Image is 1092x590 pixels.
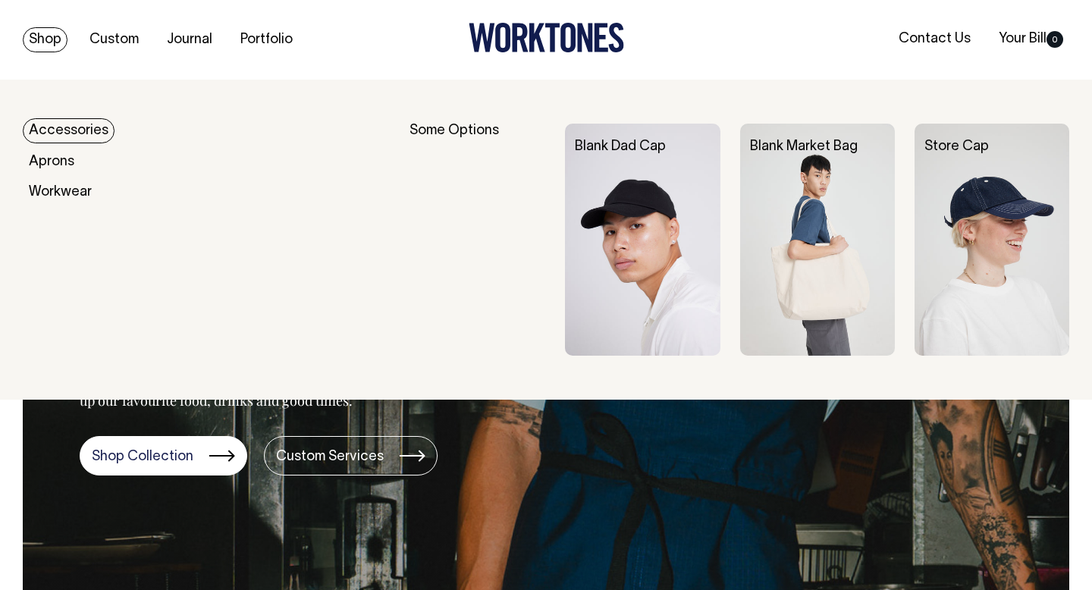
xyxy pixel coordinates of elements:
[23,180,98,205] a: Workwear
[409,124,545,356] div: Some Options
[83,27,145,52] a: Custom
[915,124,1069,356] img: Store Cap
[993,27,1069,52] a: Your Bill0
[924,140,989,153] a: Store Cap
[893,27,977,52] a: Contact Us
[565,124,720,356] img: Blank Dad Cap
[161,27,218,52] a: Journal
[1046,31,1063,48] span: 0
[23,118,115,143] a: Accessories
[23,27,67,52] a: Shop
[575,140,666,153] a: Blank Dad Cap
[264,436,438,475] a: Custom Services
[750,140,858,153] a: Blank Market Bag
[23,149,80,174] a: Aprons
[234,27,299,52] a: Portfolio
[740,124,895,356] img: Blank Market Bag
[80,436,247,475] a: Shop Collection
